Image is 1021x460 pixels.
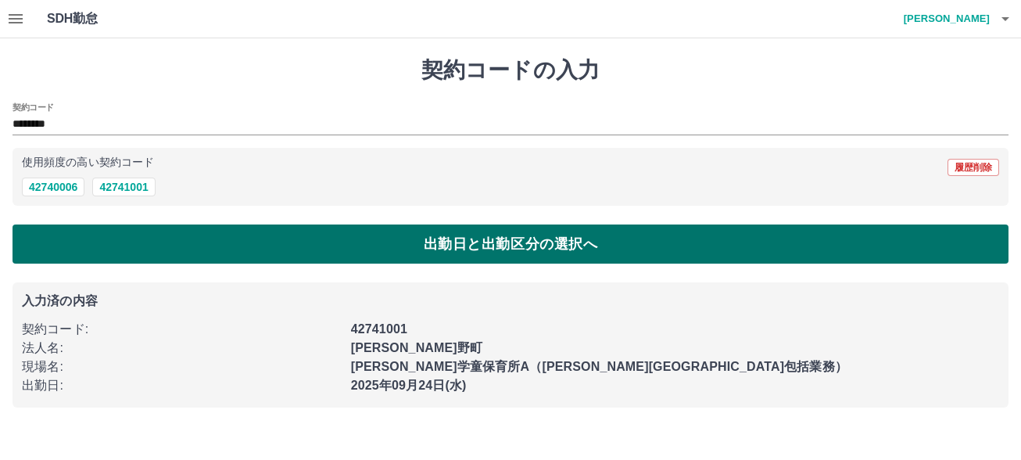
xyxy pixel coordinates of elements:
[351,341,483,354] b: [PERSON_NAME]野町
[351,360,847,373] b: [PERSON_NAME]学童保育所A（[PERSON_NAME][GEOGRAPHIC_DATA]包括業務）
[92,178,155,196] button: 42741001
[13,101,54,113] h2: 契約コード
[22,358,342,376] p: 現場名 :
[13,57,1008,84] h1: 契約コードの入力
[351,379,467,392] b: 2025年09月24日(水)
[351,322,407,336] b: 42741001
[22,157,154,168] p: 使用頻度の高い契約コード
[22,178,84,196] button: 42740006
[948,159,999,176] button: 履歴削除
[22,320,342,339] p: 契約コード :
[22,339,342,358] p: 法人名 :
[22,376,342,395] p: 出勤日 :
[22,295,999,307] p: 入力済の内容
[13,225,1008,264] button: 出勤日と出勤区分の選択へ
